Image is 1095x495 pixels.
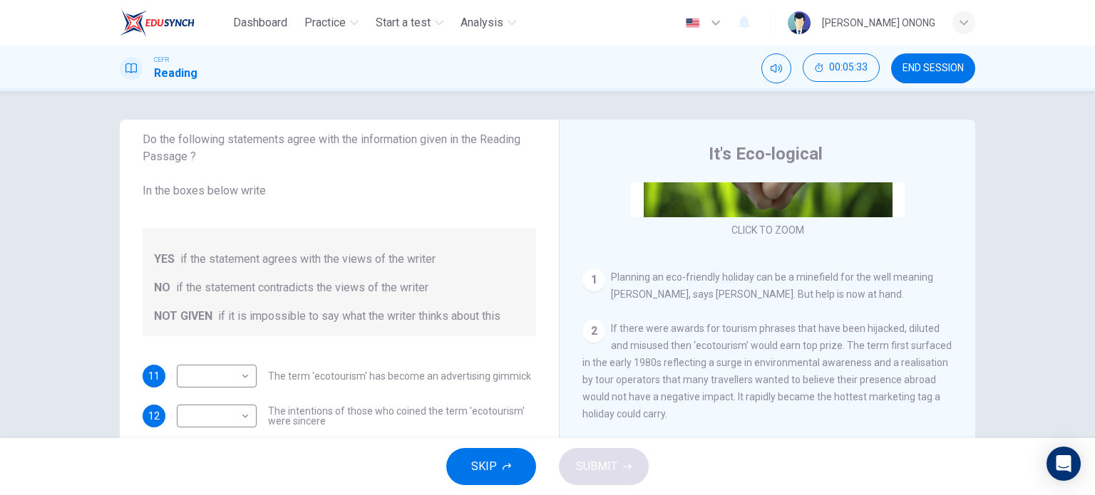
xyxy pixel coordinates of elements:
h4: It's Eco-logical [709,142,823,165]
div: Hide [803,53,880,83]
span: CEFR [154,55,169,65]
div: Open Intercom Messenger [1047,447,1081,481]
h1: Reading [154,65,197,82]
button: Practice [299,10,364,36]
span: if the statement contradicts the views of the writer [176,279,428,296]
span: Start a test [376,14,431,31]
div: Mute [761,53,791,83]
span: END SESSION [903,63,964,74]
span: YES [154,251,175,268]
span: NOT GIVEN [154,308,212,325]
span: if the statement agrees with the views of the writer [180,251,436,268]
span: 00:05:33 [829,62,868,73]
button: SKIP [446,448,536,485]
span: if it is impossible to say what the writer thinks about this [218,308,500,325]
span: If there were awards for tourism phrases that have been hijacked, diluted and misused then ‘ecoto... [582,323,952,420]
span: Dashboard [233,14,287,31]
div: 1 [582,269,605,291]
img: Profile picture [788,11,811,34]
div: 2 [582,320,605,343]
span: Practice [304,14,346,31]
button: END SESSION [891,53,975,83]
span: Do the following statements agree with the information given in the Reading Passage ? In the boxe... [143,131,536,199]
img: EduSynch logo [120,9,195,37]
a: EduSynch logo [120,9,227,37]
span: SKIP [471,457,497,476]
button: Start a test [370,10,449,36]
span: The term 'ecotourism' has become an advertising gimmick [268,371,531,381]
span: Analysis [461,14,503,31]
span: 11 [148,371,160,381]
span: The intentions of those who coined the term 'ecotourism' were sincere [268,406,536,426]
span: 12 [148,411,160,421]
img: en [684,18,701,28]
button: 00:05:33 [803,53,880,82]
span: Planning an eco-friendly holiday can be a minefield for the well meaning [PERSON_NAME], says [PER... [611,271,933,300]
button: Analysis [455,10,522,36]
span: NO [154,279,170,296]
div: [PERSON_NAME] ONONG [822,14,935,31]
button: Dashboard [227,10,293,36]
